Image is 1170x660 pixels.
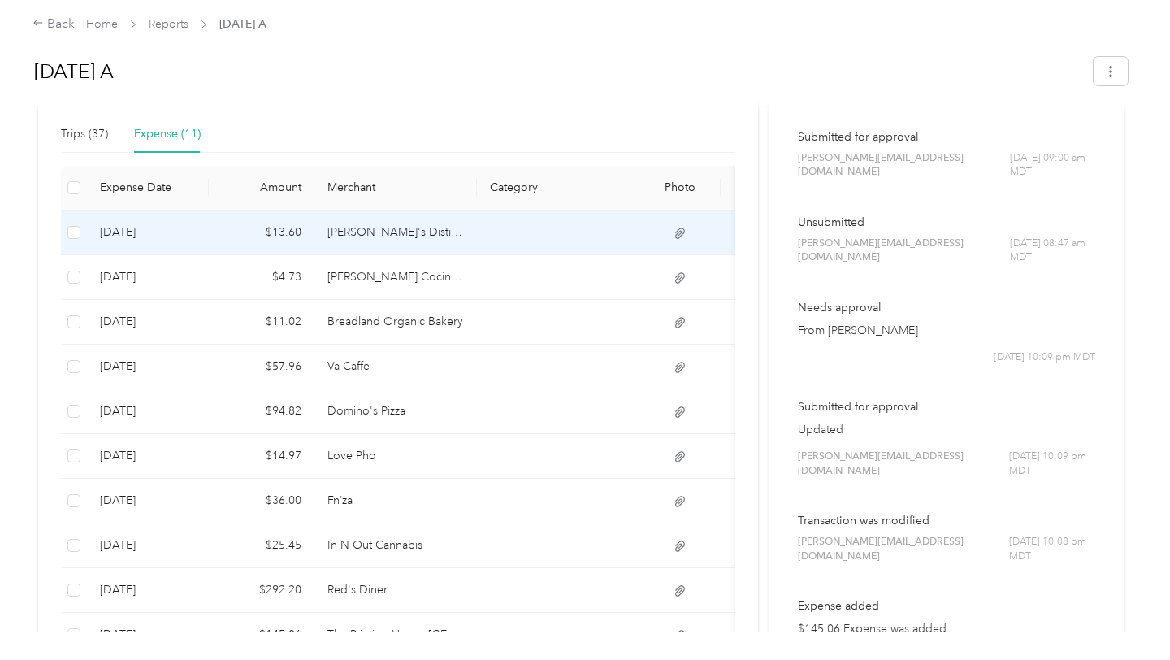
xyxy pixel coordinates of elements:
[721,166,802,211] th: Notes
[134,125,201,143] div: Expense (11)
[798,597,1095,614] p: Expense added
[994,350,1095,365] span: [DATE] 10:09 pm MDT
[219,15,266,33] span: [DATE] A
[1009,535,1095,563] span: [DATE] 10:08 pm MDT
[639,166,721,211] th: Photo
[61,125,108,143] div: Trips (37)
[149,17,188,31] a: Reports
[314,568,477,613] td: Red's Diner
[314,300,477,345] td: Breadland Organic Bakery
[798,128,1095,145] p: Submitted for approval
[209,434,314,479] td: $14.97
[87,613,209,658] td: 7-1-2025
[1009,449,1095,478] span: [DATE] 10:09 pm MDT
[477,166,639,211] th: Category
[314,479,477,523] td: Fn’za
[798,449,1009,478] span: [PERSON_NAME][EMAIL_ADDRESS][DOMAIN_NAME]
[209,166,314,211] th: Amount
[209,345,314,389] td: $57.96
[87,255,209,300] td: 7-11-2025
[798,421,1095,438] p: Updated
[209,300,314,345] td: $11.02
[34,52,1082,91] h1: July 2025 A
[87,479,209,523] td: 7-9-2025
[87,166,209,211] th: Expense Date
[798,322,1095,339] p: From [PERSON_NAME]
[87,345,209,389] td: 7-10-2025
[314,166,477,211] th: Merchant
[798,535,1009,563] span: [PERSON_NAME][EMAIL_ADDRESS][DOMAIN_NAME]
[314,389,477,434] td: Domino's Pizza
[209,389,314,434] td: $94.82
[314,523,477,568] td: In N Out Cannabis
[86,17,118,31] a: Home
[1010,237,1095,265] span: [DATE] 08:47 am MDT
[798,398,1095,415] p: Submitted for approval
[209,568,314,613] td: $292.20
[209,613,314,658] td: $145.06
[798,151,1010,180] span: [PERSON_NAME][EMAIL_ADDRESS][DOMAIN_NAME]
[798,299,1095,316] p: Needs approval
[209,211,314,255] td: $13.60
[1010,151,1095,180] span: [DATE] 09:00 am MDT
[87,211,209,255] td: 7-11-2025
[314,255,477,300] td: Luna Cocina Mexicana
[314,613,477,658] td: The Printing House Calgary
[209,523,314,568] td: $25.45
[1079,569,1170,660] iframe: Everlance-gr Chat Button Frame
[87,523,209,568] td: 7-7-2025
[798,620,1095,637] p: $145.06 Expense was added
[87,389,209,434] td: 7-10-2025
[314,211,477,255] td: Shiddy's Distilling
[314,345,477,389] td: Va Caffe
[798,237,1010,265] span: [PERSON_NAME][EMAIL_ADDRESS][DOMAIN_NAME]
[209,255,314,300] td: $4.73
[87,568,209,613] td: 7-4-2025
[87,434,209,479] td: 7-9-2025
[314,434,477,479] td: Love Pho
[32,15,75,34] div: Back
[798,512,1095,529] p: Transaction was modified
[87,300,209,345] td: 7-11-2025
[798,214,1095,231] p: Unsubmitted
[209,479,314,523] td: $36.00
